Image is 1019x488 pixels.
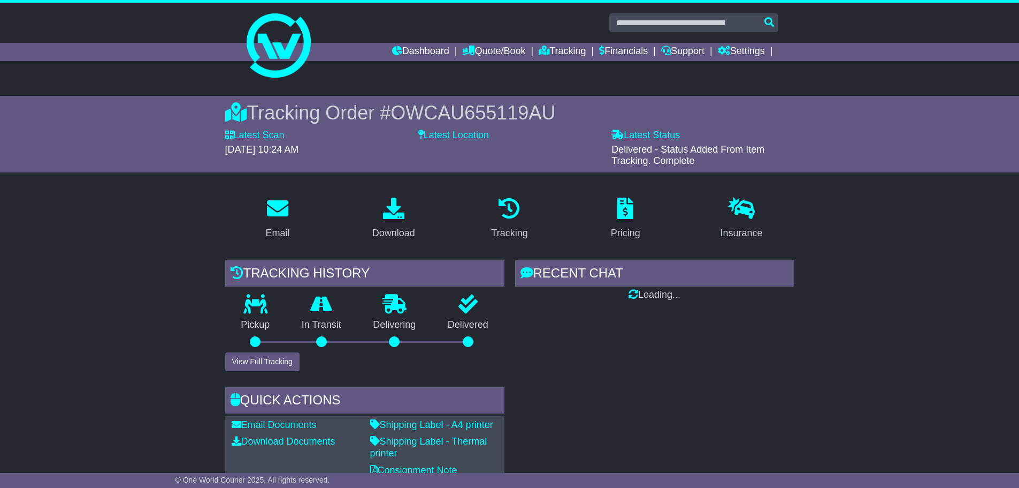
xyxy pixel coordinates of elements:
[370,436,487,459] a: Shipping Label - Thermal printer
[539,43,586,61] a: Tracking
[370,419,493,430] a: Shipping Label - A4 printer
[232,419,317,430] a: Email Documents
[265,226,289,241] div: Email
[484,194,534,244] a: Tracking
[718,43,765,61] a: Settings
[714,194,770,244] a: Insurance
[225,387,504,416] div: Quick Actions
[370,465,457,476] a: Consignment Note
[515,289,794,301] div: Loading...
[175,476,330,484] span: © One World Courier 2025. All rights reserved.
[599,43,648,61] a: Financials
[604,194,647,244] a: Pricing
[418,130,489,141] label: Latest Location
[611,130,680,141] label: Latest Status
[390,102,555,124] span: OWCAU655119AU
[721,226,763,241] div: Insurance
[611,226,640,241] div: Pricing
[225,144,299,155] span: [DATE] 10:24 AM
[392,43,449,61] a: Dashboard
[365,194,422,244] a: Download
[225,260,504,289] div: Tracking history
[357,319,432,331] p: Delivering
[286,319,357,331] p: In Transit
[225,319,286,331] p: Pickup
[611,144,764,167] span: Delivered - Status Added From Item Tracking. Complete
[372,226,415,241] div: Download
[225,101,794,124] div: Tracking Order #
[225,352,300,371] button: View Full Tracking
[225,130,285,141] label: Latest Scan
[515,260,794,289] div: RECENT CHAT
[462,43,525,61] a: Quote/Book
[258,194,296,244] a: Email
[491,226,527,241] div: Tracking
[432,319,504,331] p: Delivered
[661,43,704,61] a: Support
[232,436,335,447] a: Download Documents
